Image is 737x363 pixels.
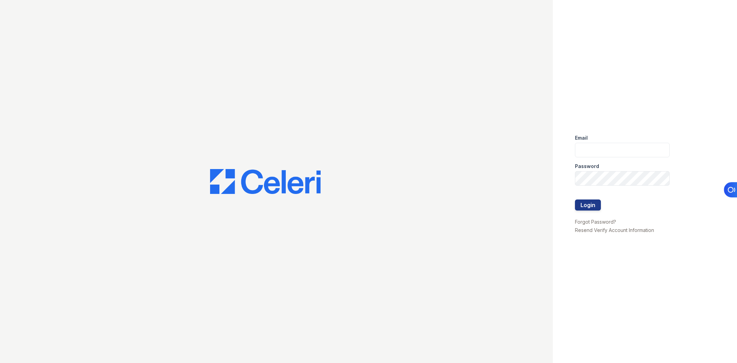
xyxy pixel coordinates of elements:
[575,219,616,225] a: Forgot Password?
[575,163,599,170] label: Password
[210,169,321,194] img: CE_Logo_Blue-a8612792a0a2168367f1c8372b55b34899dd931a85d93a1a3d3e32e68fde9ad4.png
[575,134,588,141] label: Email
[575,199,601,211] button: Login
[575,227,654,233] a: Resend Verify Account Information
